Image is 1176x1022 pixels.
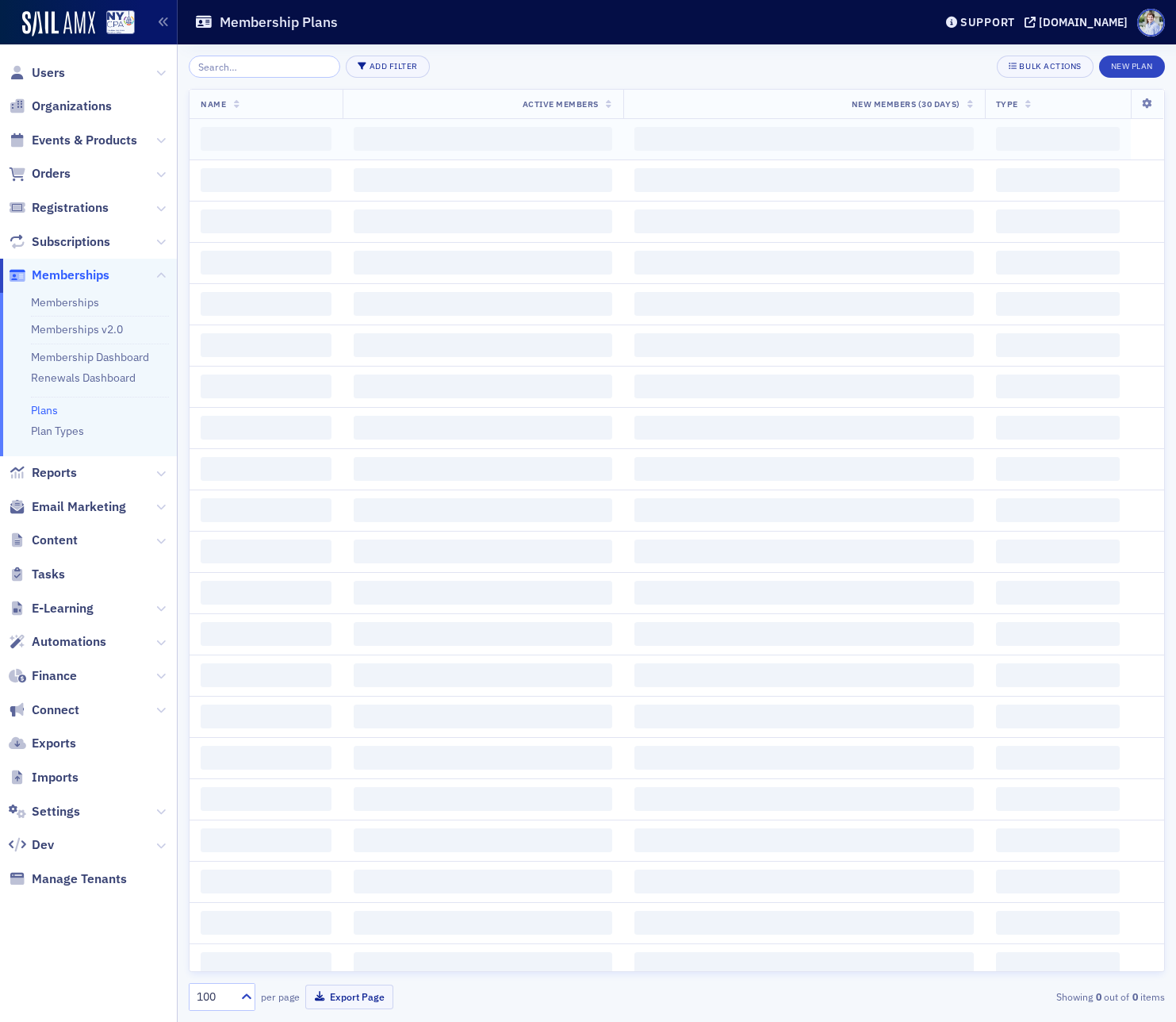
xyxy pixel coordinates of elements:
[9,98,112,115] a: Organizations
[996,416,1120,440] span: ‌
[32,233,110,251] span: Subscriptions
[9,233,110,251] a: Subscriptions
[354,952,612,976] span: ‌
[201,911,331,935] span: ‌
[201,209,331,233] span: ‌
[996,98,1018,109] span: Type
[634,251,974,275] span: ‌
[201,663,331,687] span: ‌
[634,787,974,811] span: ‌
[996,911,1120,935] span: ‌
[9,803,80,820] a: Settings
[201,828,331,852] span: ‌
[996,498,1120,522] span: ‌
[31,295,99,309] a: Memberships
[9,735,76,752] a: Exports
[1025,17,1133,28] button: [DOMAIN_NAME]
[9,464,77,482] a: Reports
[354,333,612,357] span: ‌
[31,350,149,364] a: Membership Dashboard
[106,10,135,35] img: SailAMX
[9,532,78,549] a: Content
[523,98,599,109] span: Active Members
[31,371,136,385] a: Renewals Dashboard
[32,566,65,583] span: Tasks
[201,787,331,811] span: ‌
[32,464,77,482] span: Reports
[32,267,109,284] span: Memberships
[201,581,331,605] span: ‌
[996,168,1120,192] span: ‌
[201,292,331,316] span: ‌
[9,600,94,617] a: E-Learning
[9,836,54,854] a: Dev
[996,581,1120,605] span: ‌
[22,11,95,36] a: SailAMX
[1019,62,1081,71] div: Bulk Actions
[9,870,127,888] a: Manage Tenants
[354,828,612,852] span: ‌
[634,333,974,357] span: ‌
[960,15,1015,29] div: Support
[201,746,331,770] span: ‌
[354,663,612,687] span: ‌
[220,13,338,32] h1: Membership Plans
[31,424,84,438] a: Plan Types
[9,769,79,786] a: Imports
[996,705,1120,728] span: ‌
[32,98,112,115] span: Organizations
[634,746,974,770] span: ‌
[201,416,331,440] span: ‌
[354,622,612,646] span: ‌
[305,985,393,1009] button: Export Page
[354,127,612,151] span: ‌
[201,375,331,398] span: ‌
[634,705,974,728] span: ‌
[634,292,974,316] span: ‌
[9,633,106,651] a: Automations
[1039,15,1128,29] div: [DOMAIN_NAME]
[32,532,78,549] span: Content
[32,769,79,786] span: Imports
[634,581,974,605] span: ‌
[634,622,974,646] span: ‌
[354,746,612,770] span: ‌
[634,911,974,935] span: ‌
[996,870,1120,893] span: ‌
[201,622,331,646] span: ‌
[996,787,1120,811] span: ‌
[9,498,126,516] a: Email Marketing
[9,64,65,82] a: Users
[634,127,974,151] span: ‌
[354,375,612,398] span: ‌
[996,540,1120,563] span: ‌
[354,787,612,811] span: ‌
[32,735,76,752] span: Exports
[996,663,1120,687] span: ‌
[32,132,137,149] span: Events & Products
[634,457,974,481] span: ‌
[996,457,1120,481] span: ‌
[201,540,331,563] span: ‌
[32,64,65,82] span: Users
[32,199,109,217] span: Registrations
[354,540,612,563] span: ‌
[354,457,612,481] span: ‌
[354,705,612,728] span: ‌
[9,667,77,685] a: Finance
[32,836,54,854] span: Dev
[9,701,79,719] a: Connect
[634,952,974,976] span: ‌
[634,416,974,440] span: ‌
[634,540,974,563] span: ‌
[32,165,71,182] span: Orders
[9,199,109,217] a: Registrations
[996,209,1120,233] span: ‌
[31,403,58,417] a: Plans
[354,168,612,192] span: ‌
[634,375,974,398] span: ‌
[31,322,123,336] a: Memberships v2.0
[634,663,974,687] span: ‌
[32,633,106,651] span: Automations
[634,498,974,522] span: ‌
